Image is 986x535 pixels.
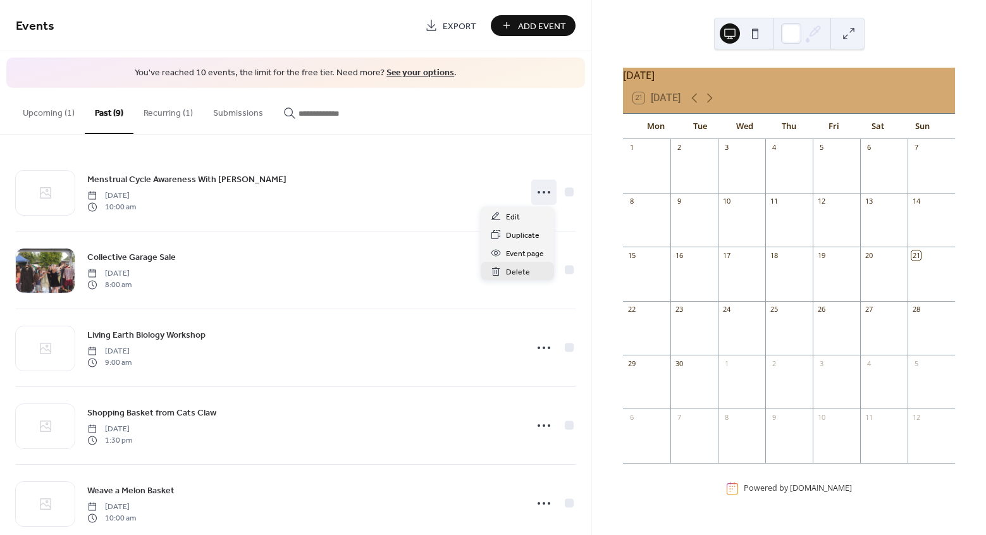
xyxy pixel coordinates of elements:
div: 1 [722,359,731,368]
div: 6 [864,143,873,152]
div: 13 [864,197,873,206]
span: 10:00 am [87,513,136,524]
div: 4 [769,143,779,152]
div: 10 [817,412,826,422]
a: Weave a Melon Basket [87,483,175,498]
button: Upcoming (1) [13,88,85,133]
div: 8 [722,412,731,422]
span: [DATE] [87,190,136,201]
div: 18 [769,250,779,260]
div: Sat [856,114,900,139]
div: 25 [769,305,779,314]
span: Delete [506,266,530,279]
div: 8 [627,197,636,206]
div: Sun [901,114,945,139]
div: 10 [722,197,731,206]
span: Duplicate [506,229,539,242]
div: 26 [817,305,826,314]
div: 20 [864,250,873,260]
span: Menstrual Cycle Awareness With [PERSON_NAME] [87,173,287,186]
span: 1:30 pm [87,435,132,446]
a: Living Earth Biology Workshop [87,328,206,342]
a: [DOMAIN_NAME] [790,483,852,494]
div: 3 [817,359,826,368]
button: Past (9) [85,88,133,134]
a: Menstrual Cycle Awareness With [PERSON_NAME] [87,172,287,187]
span: Collective Garage Sale [87,250,176,264]
span: Weave a Melon Basket [87,484,175,497]
div: 2 [769,359,779,368]
span: [DATE] [87,501,136,512]
span: Export [443,20,476,33]
div: 23 [674,305,684,314]
div: 17 [722,250,731,260]
div: Tue [678,114,722,139]
div: 5 [817,143,826,152]
div: 22 [627,305,636,314]
div: 7 [911,143,921,152]
div: 29 [627,359,636,368]
div: 30 [674,359,684,368]
span: [DATE] [87,345,132,357]
div: 28 [911,305,921,314]
div: 2 [674,143,684,152]
div: 3 [722,143,731,152]
div: 27 [864,305,873,314]
div: 9 [769,412,779,422]
div: 12 [817,197,826,206]
div: 24 [722,305,731,314]
div: 19 [817,250,826,260]
div: 16 [674,250,684,260]
span: Events [16,14,54,39]
div: 4 [864,359,873,368]
div: 11 [769,197,779,206]
div: Powered by [744,483,852,494]
div: Mon [633,114,677,139]
button: Recurring (1) [133,88,203,133]
div: 5 [911,359,921,368]
div: 11 [864,412,873,422]
div: 14 [911,197,921,206]
a: Export [416,15,486,36]
div: 6 [627,412,636,422]
span: Shopping Basket from Cats Claw [87,406,216,419]
div: [DATE] [623,68,955,83]
div: 21 [911,250,921,260]
span: 10:00 am [87,202,136,213]
button: Submissions [203,88,273,133]
div: 12 [911,412,921,422]
span: [DATE] [87,267,132,279]
div: 7 [674,412,684,422]
div: Thu [767,114,811,139]
div: 15 [627,250,636,260]
span: 9:00 am [87,357,132,369]
a: Collective Garage Sale [87,250,176,264]
div: Fri [811,114,856,139]
span: Event page [506,247,544,261]
div: 1 [627,143,636,152]
span: 8:00 am [87,280,132,291]
div: 9 [674,197,684,206]
span: You've reached 10 events, the limit for the free tier. Need more? . [19,67,572,80]
a: Shopping Basket from Cats Claw [87,405,216,420]
span: Edit [506,211,520,224]
div: Wed [722,114,767,139]
a: See your options [386,65,454,82]
span: [DATE] [87,423,132,434]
